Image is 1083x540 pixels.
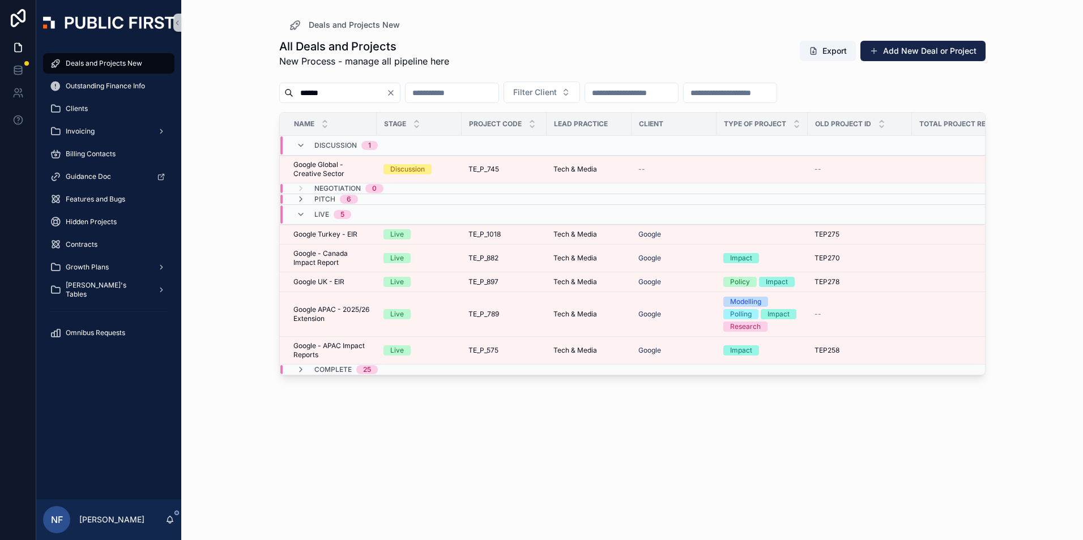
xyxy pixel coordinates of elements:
[51,513,63,526] span: NF
[468,310,499,319] span: TE_P_789
[43,53,174,74] a: Deals and Projects New
[468,346,540,355] a: TE_P_575
[919,254,1045,263] span: 125,000.00
[815,254,905,263] a: TEP270
[919,346,1045,355] a: 1,103,328.00
[468,165,540,174] a: TE_P_745
[66,195,125,204] span: Features and Bugs
[553,277,597,286] span: Tech & Media
[730,277,750,287] div: Policy
[815,277,839,286] span: TEP278
[815,230,905,239] a: TEP275
[553,230,625,239] a: Tech & Media
[43,121,174,142] a: Invoicing
[723,345,801,355] a: Impact
[288,18,400,32] a: Deals and Projects New
[638,310,710,319] a: Google
[309,19,400,31] span: Deals and Projects New
[638,277,710,286] a: Google
[919,277,1045,286] a: 200,000.00
[293,230,370,239] a: Google Turkey - EIR
[553,346,625,355] a: Tech & Media
[553,254,597,263] span: Tech & Media
[66,104,88,113] span: Clients
[638,346,710,355] a: Google
[860,41,986,61] button: Add New Deal or Project
[43,280,174,300] a: [PERSON_NAME]'s Tables
[468,254,540,263] a: TE_P_882
[36,45,181,358] div: scrollable content
[638,230,661,239] a: Google
[79,514,144,525] p: [PERSON_NAME]
[468,230,540,239] a: TE_P_1018
[293,230,357,239] span: Google Turkey - EIR
[815,277,905,286] a: TEP278
[638,277,661,286] span: Google
[638,254,661,263] span: Google
[730,297,761,307] div: Modelling
[815,230,839,239] span: TEP275
[504,82,580,103] button: Select Button
[815,254,840,263] span: TEP270
[383,164,455,174] a: Discussion
[390,309,404,319] div: Live
[730,309,752,319] div: Polling
[293,341,370,359] span: Google - APAC Impact Reports
[279,54,449,68] span: New Process - manage all pipeline here
[383,229,455,239] a: Live
[815,165,905,174] a: --
[553,254,625,263] a: Tech & Media
[468,346,498,355] span: TE_P_575
[383,345,455,355] a: Live
[553,165,597,174] span: Tech & Media
[815,310,905,319] a: --
[730,253,752,263] div: Impact
[800,41,856,61] button: Export
[390,229,404,239] div: Live
[66,82,145,91] span: Outstanding Finance Info
[815,346,905,355] a: TEP258
[468,277,498,286] span: TE_P_897
[293,160,370,178] span: Google Global - Creative Sector
[638,346,661,355] a: Google
[390,345,404,355] div: Live
[815,346,839,355] span: TEP258
[730,345,752,355] div: Impact
[372,184,377,193] div: 0
[383,309,455,319] a: Live
[390,164,425,174] div: Discussion
[66,59,142,68] span: Deals and Projects New
[279,38,449,54] h1: All Deals and Projects
[43,76,174,96] a: Outstanding Finance Info
[66,172,111,181] span: Guidance Doc
[815,119,871,128] span: Old Project ID
[638,310,661,319] a: Google
[386,88,400,97] button: Clear
[43,98,174,119] a: Clients
[553,277,625,286] a: Tech & Media
[724,119,786,128] span: Type of Project
[723,253,801,263] a: Impact
[383,253,455,263] a: Live
[553,310,597,319] span: Tech & Media
[368,141,371,150] div: 1
[43,257,174,277] a: Growth Plans
[43,212,174,232] a: Hidden Projects
[293,305,370,323] a: Google APAC - 2025/26 Extension
[468,230,501,239] span: TE_P_1018
[363,365,371,374] div: 25
[768,309,790,319] div: Impact
[314,365,352,374] span: Complete
[919,119,1030,128] span: Total Project Revenue (LCU)
[293,249,370,267] a: Google - Canada Impact Report
[43,234,174,255] a: Contracts
[340,210,344,219] div: 5
[43,189,174,209] a: Features and Bugs
[919,310,1045,319] a: 771,000.00
[815,165,821,174] span: --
